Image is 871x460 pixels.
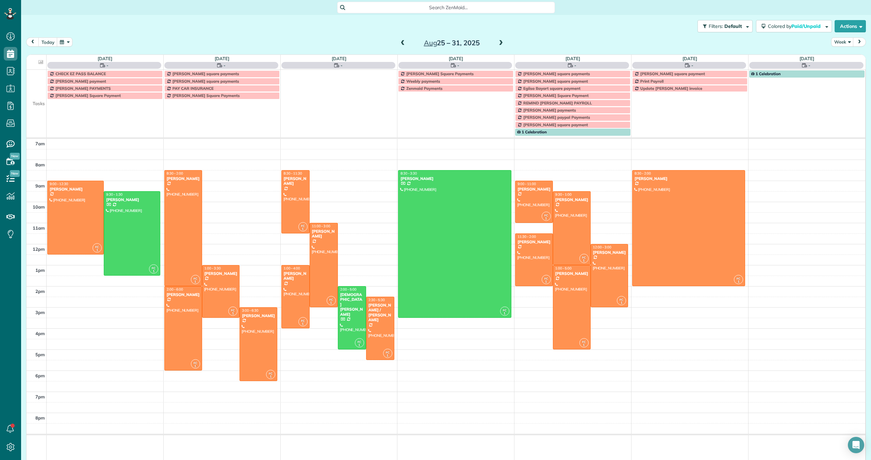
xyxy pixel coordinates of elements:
[194,361,197,365] span: FC
[172,71,239,76] span: [PERSON_NAME] square payments
[215,56,229,61] a: [DATE]
[523,100,592,105] span: REMIND [PERSON_NAME] PAYROLL
[853,37,866,47] button: next
[172,93,240,98] span: [PERSON_NAME] Square Payments
[449,56,463,61] a: [DATE]
[332,56,346,61] a: [DATE]
[93,247,101,253] small: 1
[35,415,45,421] span: 8pm
[33,225,45,231] span: 11am
[582,340,586,344] span: FC
[635,171,651,176] span: 8:30 - 2:00
[301,224,305,228] span: FC
[517,129,547,134] span: 1 Celebration
[751,71,781,76] span: 1 Celebration
[620,298,623,301] span: FC
[204,271,238,276] div: [PERSON_NAME]
[284,266,300,270] span: 1:00 - 4:00
[35,331,45,336] span: 4pm
[172,86,214,91] span: PAY CAR INSURANCE
[831,37,854,47] button: Week
[368,298,385,302] span: 2:30 - 5:30
[242,308,258,313] span: 3:00 - 6:30
[149,268,158,275] small: 1
[835,20,866,32] button: Actions
[500,310,509,317] small: 1
[640,79,664,84] span: Print Payroll
[152,266,155,270] span: FC
[580,342,588,348] small: 1
[565,56,580,61] a: [DATE]
[33,204,45,210] span: 10am
[691,62,693,69] span: -
[580,258,588,264] small: 1
[166,292,200,297] div: [PERSON_NAME]
[355,342,364,348] small: 1
[555,192,572,197] span: 9:30 - 1:00
[409,39,494,47] h2: 25 – 31, 2025
[55,86,111,91] span: [PERSON_NAME] PAYMENTS
[35,183,45,188] span: 9am
[640,86,702,91] span: Update [PERSON_NAME] invoice
[406,86,442,91] span: Zenmaid Payments
[38,37,57,47] button: today
[10,153,20,160] span: New
[808,62,810,69] span: -
[523,86,580,91] span: Egiisa Bayart square payment
[503,308,507,312] span: FC
[517,182,536,186] span: 9:00 - 11:00
[35,310,45,315] span: 3pm
[35,373,45,378] span: 6pm
[406,79,440,84] span: Weebly payments
[55,79,106,84] span: [PERSON_NAME] payment
[340,292,364,317] div: [DEMOGRAPHIC_DATA][PERSON_NAME]
[694,20,753,32] a: Filters: Default
[634,176,743,181] div: [PERSON_NAME]
[35,141,45,146] span: 7am
[523,93,589,98] span: [PERSON_NAME] Square Payment
[329,298,333,301] span: FC
[341,62,343,69] span: -
[737,277,740,280] span: FC
[756,20,832,32] button: Colored byPaid/Unpaid
[791,23,822,29] span: Paid/Unpaid
[617,300,626,306] small: 1
[697,20,753,32] button: Filters: Default
[555,271,589,276] div: [PERSON_NAME]
[517,240,551,244] div: [PERSON_NAME]
[517,187,551,192] div: [PERSON_NAME]
[283,176,308,186] div: [PERSON_NAME]
[204,266,221,270] span: 1:00 - 3:30
[555,197,589,202] div: [PERSON_NAME]
[242,313,275,318] div: [PERSON_NAME]
[386,350,390,354] span: FC
[523,71,590,76] span: [PERSON_NAME] square payments
[327,300,335,306] small: 1
[299,321,307,327] small: 1
[26,37,39,47] button: prev
[768,23,823,29] span: Colored by
[191,363,200,369] small: 1
[301,319,305,323] span: FC
[283,271,308,281] div: [PERSON_NAME]
[593,250,626,255] div: [PERSON_NAME]
[33,246,45,252] span: 12pm
[574,62,576,69] span: -
[55,93,121,98] span: [PERSON_NAME] Square Payment
[35,162,45,167] span: 8am
[640,71,705,76] span: [PERSON_NAME] square payment
[724,23,742,29] span: Default
[542,279,550,285] small: 1
[424,38,437,47] span: Aug
[709,23,723,29] span: Filters:
[167,171,183,176] span: 8:30 - 2:00
[523,79,588,84] span: [PERSON_NAME] square payment
[368,303,392,323] div: [PERSON_NAME] / [PERSON_NAME]
[358,340,361,344] span: FC
[229,310,237,317] small: 1
[35,267,45,273] span: 1pm
[523,108,576,113] span: [PERSON_NAME] payments
[95,245,99,249] span: FC
[406,71,474,76] span: [PERSON_NAME] Square Payments
[106,197,158,202] div: [PERSON_NAME]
